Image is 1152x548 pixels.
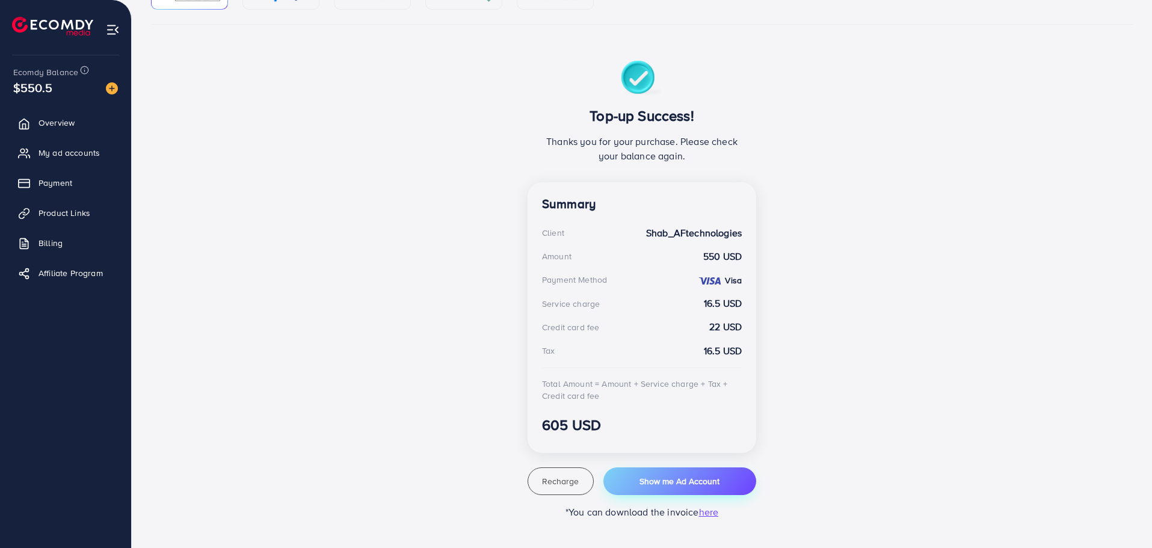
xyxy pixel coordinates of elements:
[12,17,93,35] img: logo
[646,226,742,240] strong: Shab_AFtechnologies
[542,378,742,402] div: Total Amount = Amount + Service charge + Tax + Credit card fee
[639,475,719,487] span: Show me Ad Account
[698,276,722,286] img: credit
[542,107,742,125] h3: Top-up Success!
[542,197,742,212] h4: Summary
[542,416,742,434] h3: 605 USD
[9,201,122,225] a: Product Links
[9,111,122,135] a: Overview
[106,23,120,37] img: menu
[704,344,742,358] strong: 16.5 USD
[39,267,103,279] span: Affiliate Program
[542,321,599,333] div: Credit card fee
[9,171,122,195] a: Payment
[11,74,54,102] span: $550.5
[9,141,122,165] a: My ad accounts
[703,250,742,263] strong: 550 USD
[39,117,75,129] span: Overview
[528,505,756,519] p: *You can download the invoice
[9,231,122,255] a: Billing
[621,61,664,97] img: success
[39,147,100,159] span: My ad accounts
[542,134,742,163] p: Thanks you for your purchase. Please check your balance again.
[725,274,742,286] strong: Visa
[542,227,564,239] div: Client
[542,250,571,262] div: Amount
[39,177,72,189] span: Payment
[1101,494,1143,539] iframe: Chat
[542,345,555,357] div: Tax
[106,82,118,94] img: image
[39,237,63,249] span: Billing
[39,207,90,219] span: Product Links
[709,320,742,334] strong: 22 USD
[542,298,600,310] div: Service charge
[542,475,579,487] span: Recharge
[704,297,742,310] strong: 16.5 USD
[13,66,78,78] span: Ecomdy Balance
[603,467,756,495] button: Show me Ad Account
[542,274,607,286] div: Payment Method
[528,467,594,495] button: Recharge
[9,261,122,285] a: Affiliate Program
[699,505,719,519] span: here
